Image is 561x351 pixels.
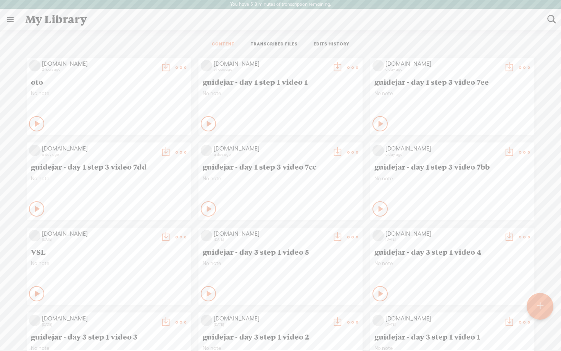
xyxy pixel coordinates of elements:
[385,315,500,322] div: [DOMAIN_NAME]
[314,41,350,48] a: EDITS HISTORY
[203,247,358,256] span: guidejar - day 3 step 1 video 5
[214,237,328,242] div: [DATE]
[214,322,328,327] div: [DATE]
[31,260,187,267] span: No note
[372,145,384,156] img: videoLoading.png
[203,260,358,267] span: No note
[201,230,212,241] img: videoLoading.png
[374,77,530,86] span: guidejar - day 1 step 3 video 7ee
[29,60,40,71] img: videoLoading.png
[214,145,328,152] div: [DOMAIN_NAME]
[42,152,156,157] div: a day ago
[230,2,331,8] label: You have 518 minutes of transcription remaining.
[31,90,187,97] span: No note
[203,162,358,171] span: guidejar - day 1 step 3 video 7cc
[42,230,156,238] div: [DOMAIN_NAME]
[385,237,500,242] div: [DATE]
[31,77,187,86] span: oto
[374,247,530,256] span: guidejar - day 3 step 1 video 4
[31,162,187,171] span: guidejar - day 1 step 3 video 7dd
[20,10,542,29] div: My Library
[29,315,40,326] img: videoLoading.png
[385,60,500,68] div: [DOMAIN_NAME]
[42,237,156,242] div: [DATE]
[385,145,500,152] div: [DOMAIN_NAME]
[212,41,235,48] a: CONTENT
[385,322,500,327] div: [DATE]
[42,60,156,68] div: [DOMAIN_NAME]
[31,175,187,182] span: No note
[201,60,212,71] img: videoLoading.png
[374,175,530,182] span: No note
[42,67,156,72] div: 2 hours ago
[372,60,384,71] img: videoLoading.png
[385,230,500,238] div: [DOMAIN_NAME]
[42,145,156,152] div: [DOMAIN_NAME]
[31,332,187,341] span: guidejar - day 3 step 1 video 3
[201,145,212,156] img: videoLoading.png
[214,60,328,68] div: [DOMAIN_NAME]
[385,152,500,157] div: a day ago
[374,332,530,341] span: guidejar - day 3 step 1 video 1
[385,67,500,72] div: a day ago
[251,41,298,48] a: TRANSCRIBED FILES
[203,90,358,97] span: No note
[42,322,156,327] div: [DATE]
[201,315,212,326] img: videoLoading.png
[214,230,328,238] div: [DOMAIN_NAME]
[372,315,384,326] img: videoLoading.png
[203,77,358,86] span: guidejar - day 1 step 1 video 1
[31,247,187,256] span: VSL
[203,175,358,182] span: No note
[29,230,40,241] img: videoLoading.png
[42,315,156,322] div: [DOMAIN_NAME]
[374,90,530,97] span: No note
[214,315,328,322] div: [DOMAIN_NAME]
[203,332,358,341] span: guidejar - day 3 step 1 video 2
[29,145,40,156] img: videoLoading.png
[214,152,328,157] div: a day ago
[214,67,328,72] div: 3 hours ago
[372,230,384,241] img: videoLoading.png
[374,260,530,267] span: No note
[374,162,530,171] span: guidejar - day 1 step 3 video 7bb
